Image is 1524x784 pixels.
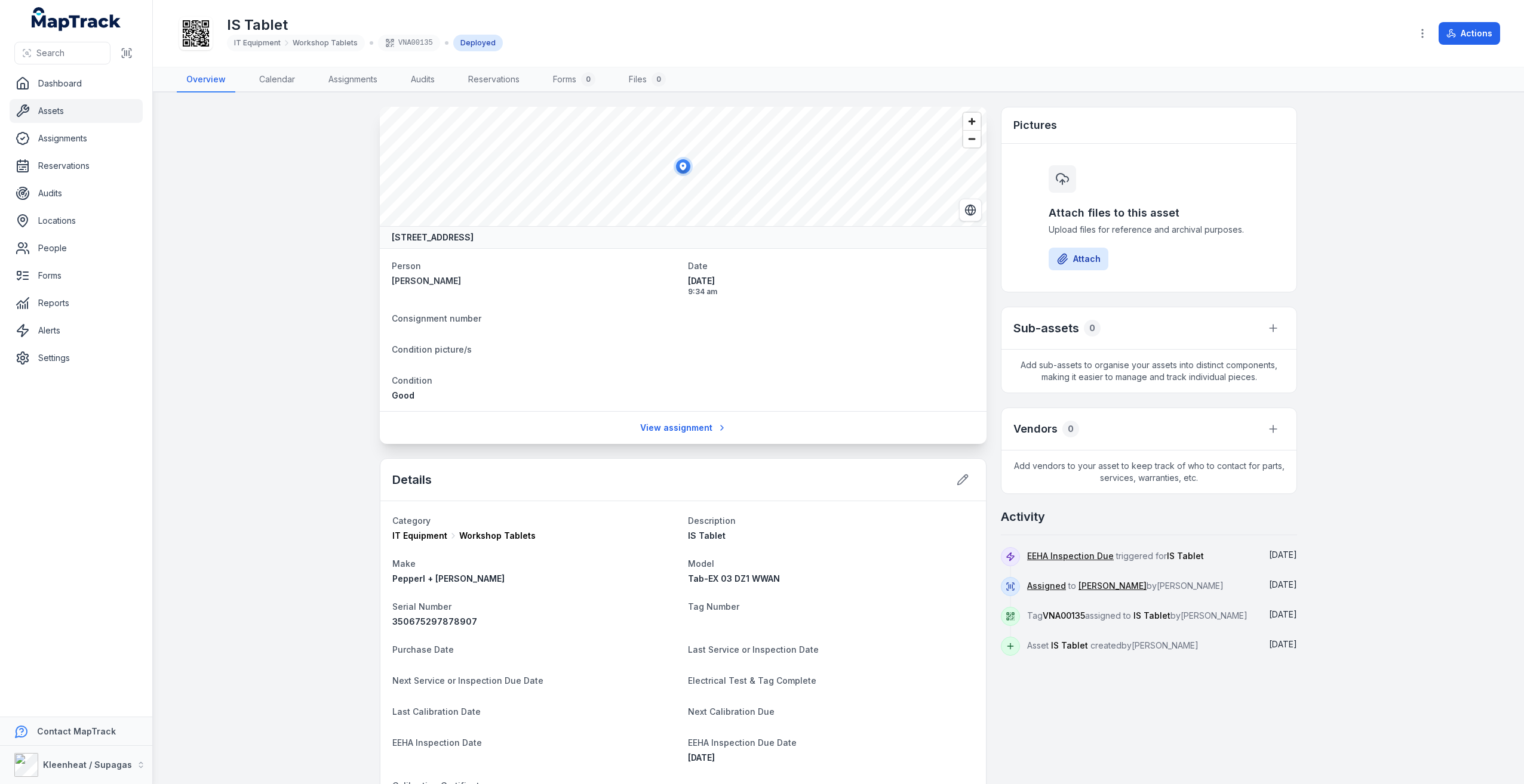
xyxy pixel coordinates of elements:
[453,35,503,51] div: Deployed
[1269,639,1297,649] span: [DATE]
[1027,550,1114,562] a: EEHA Inspection Due
[1013,320,1079,337] h2: Sub-assets
[632,416,735,439] a: View assignment
[688,516,736,526] span: Description
[10,126,143,150] a: Assignments
[688,752,715,763] span: [DATE]
[36,47,64,59] span: Search
[1049,205,1249,221] h3: Attach files to this asset
[392,344,472,354] span: Condition picture/s
[688,752,715,763] time: 30/04/2025, 12:00:00 am
[1001,350,1296,393] span: Add sub-assets to organise your assets into distinct components, making it easier to manage and t...
[392,737,482,748] span: EEHA Inspection Date
[10,264,143,288] a: Forms
[14,42,110,64] button: Search
[1049,224,1249,236] span: Upload files for reference and archival purposes.
[1027,580,1066,592] a: Assigned
[392,616,477,626] span: 350675297878907
[1013,421,1058,437] h3: Vendors
[392,232,474,243] strong: [STREET_ADDRESS]
[392,375,432,385] span: Condition
[1269,609,1297,619] span: [DATE]
[688,737,797,748] span: EEHA Inspection Due Date
[688,675,816,686] span: Electrical Test & Tag Complete
[1013,117,1057,134] h3: Pictures
[380,107,987,226] canvas: Map
[10,346,143,370] a: Settings
[959,199,982,221] button: Switch to Satellite View
[688,275,975,287] span: [DATE]
[688,558,714,569] span: Model
[319,67,387,92] a: Assignments
[32,7,121,31] a: MapTrack
[688,530,726,541] span: IS Tablet
[963,113,981,130] button: Zoom in
[1269,609,1297,619] time: 10/01/2025, 9:34:15 am
[392,471,432,488] h2: Details
[234,38,281,48] span: IT Equipment
[1049,248,1108,270] button: Attach
[459,530,536,542] span: Workshop Tablets
[688,601,739,612] span: Tag Number
[1269,579,1297,589] span: [DATE]
[392,530,447,542] span: IT Equipment
[378,35,440,51] div: VNA00135
[37,726,116,736] strong: Contact MapTrack
[10,291,143,315] a: Reports
[10,236,143,260] a: People
[43,760,132,770] strong: Kleenheat / Supagas
[401,67,444,92] a: Audits
[392,601,451,612] span: Serial Number
[293,38,358,48] span: Workshop Tablets
[1269,639,1297,649] time: 10/01/2025, 9:33:56 am
[1027,610,1248,621] span: Tag assigned to by [PERSON_NAME]
[1027,581,1224,591] span: to by [PERSON_NAME]
[250,67,305,92] a: Calendar
[10,154,143,178] a: Reservations
[10,99,143,123] a: Assets
[392,558,416,569] span: Make
[652,72,666,87] div: 0
[581,72,595,87] div: 0
[1062,421,1079,437] div: 0
[1027,640,1199,650] span: Asset created by [PERSON_NAME]
[392,390,414,400] span: Good
[392,261,421,271] span: Person
[392,516,431,526] span: Category
[392,706,481,717] span: Last Calibration Date
[688,644,819,655] span: Last Service or Inspection Date
[1167,551,1204,561] span: IS Tablet
[10,319,143,342] a: Alerts
[392,675,543,686] span: Next Service or Inspection Due Date
[1051,640,1088,650] span: IS Tablet
[726,755,813,765] span: Asset details updated!
[688,706,775,717] span: Next Calibration Due
[10,209,143,233] a: Locations
[459,67,529,92] a: Reservations
[392,573,505,584] span: Pepperl + [PERSON_NAME]
[392,313,481,323] span: Consignment number
[1001,450,1296,493] span: Add vendors to your asset to keep track of who to contact for parts, services, warranties, etc.
[1269,550,1297,560] time: 16/04/2025, 12:00:00 am
[1133,610,1170,621] span: IS Tablet
[688,261,708,271] span: Date
[1084,320,1101,337] div: 0
[619,67,675,92] a: Files0
[543,67,605,92] a: Forms0
[963,130,981,147] button: Zoom out
[1043,610,1085,621] span: VNA00135
[688,275,975,297] time: 10/01/2025, 9:34:38 am
[227,16,503,35] h1: IS Tablet
[10,181,143,205] a: Audits
[1269,579,1297,589] time: 10/01/2025, 9:34:38 am
[688,287,975,297] span: 9:34 am
[1269,550,1297,560] span: [DATE]
[1027,551,1204,561] span: triggered for
[392,644,454,655] span: Purchase Date
[1001,508,1045,525] h2: Activity
[688,573,780,584] span: Tab-EX 03 DZ1 WWAN
[392,275,678,287] a: [PERSON_NAME]
[1439,22,1500,45] button: Actions
[10,72,143,95] a: Dashboard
